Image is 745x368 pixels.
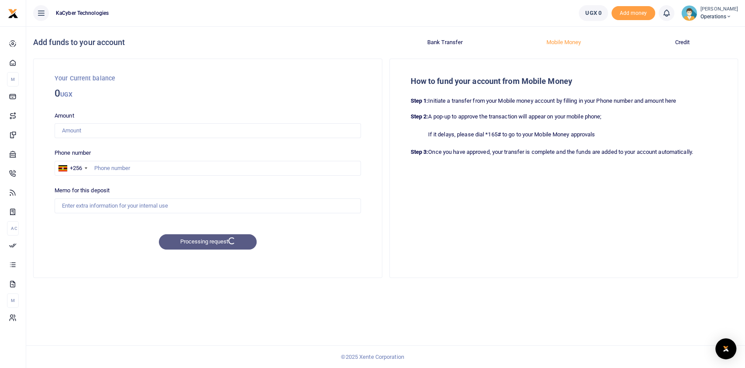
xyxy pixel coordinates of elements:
[681,5,697,21] img: profile-user
[7,221,19,236] li: Ac
[7,72,19,87] li: M
[60,91,72,98] small: UGX
[575,5,611,21] li: Wallet ballance
[411,149,429,155] strong: Step 3:
[681,5,738,21] a: profile-user [PERSON_NAME] Operations
[411,97,429,104] strong: Step 1:
[55,123,361,138] input: Amount
[628,35,736,49] button: Credit
[55,149,91,157] label: Phone number
[70,164,82,173] div: +256
[55,161,361,176] input: Phone number
[33,38,382,47] h4: Add funds to your account
[579,5,608,21] a: UGX 0
[611,6,655,21] span: Add money
[509,35,618,49] button: Mobile Money
[8,8,18,19] img: logo-small
[700,6,738,13] small: [PERSON_NAME]
[411,97,717,106] p: Initiate a transfer from your Mobile money account by filling in your Phone number and amount here
[411,148,717,157] p: Once you have approved, your transfer is complete and the funds are added to your account automat...
[436,358,446,368] button: Close
[411,76,717,86] h5: How to fund your account from Mobile Money
[715,338,736,359] div: Open Intercom Messenger
[55,161,90,175] div: Uganda: +256
[55,75,115,82] small: Your Current balance
[411,112,717,122] p: A pop-up to approve the transaction will appear on your mobile phone;
[55,111,74,120] label: Amount
[585,9,601,17] span: UGX 0
[611,9,655,16] a: Add money
[700,13,738,21] span: Operations
[421,128,717,141] span: If it delays, please dial *165# to go to your Mobile Money approvals
[55,186,110,195] label: Memo for this deposit
[391,35,499,49] button: Bank Transfer
[55,87,361,101] h3: 0
[7,293,19,308] li: M
[55,198,361,213] input: Enter extra information for your internal use
[411,113,429,120] strong: Step 2:
[52,9,112,17] span: KaCyber Technologies
[8,10,18,16] a: logo-small logo-large logo-large
[611,6,655,21] li: Toup your wallet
